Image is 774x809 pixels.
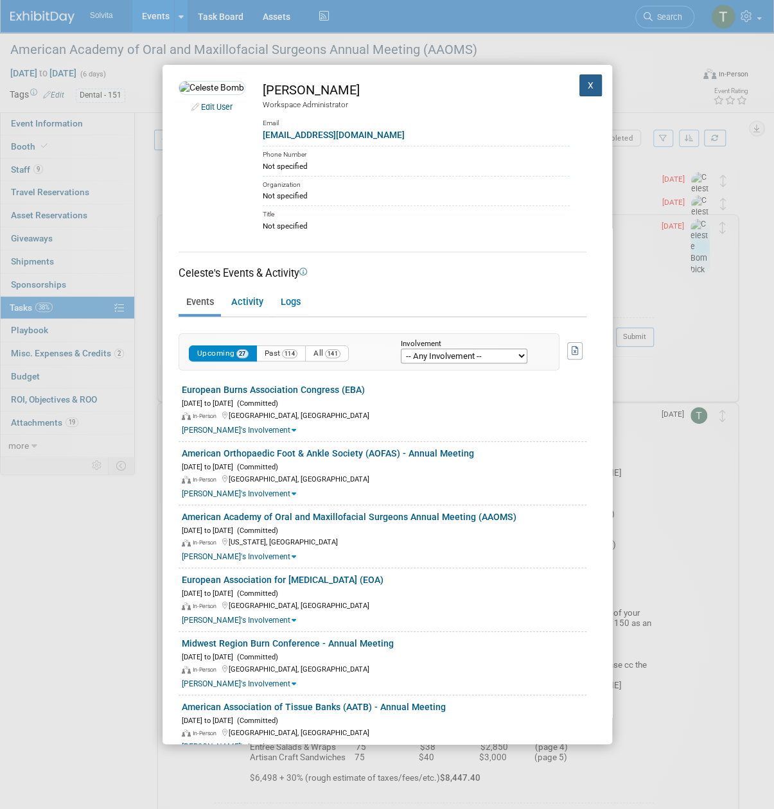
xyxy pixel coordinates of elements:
[182,729,191,737] img: In-Person Event
[263,190,570,202] div: Not specified
[182,489,296,498] a: [PERSON_NAME]'s Involvement
[263,146,570,161] div: Phone Number
[325,349,341,358] span: 141
[305,345,349,361] button: All141
[182,742,296,751] a: [PERSON_NAME]'s Involvement
[179,266,586,281] div: Celeste's Events & Activity
[263,161,570,172] div: Not specified
[263,220,570,232] div: Not specified
[182,650,586,663] div: [DATE] to [DATE]
[233,653,278,661] span: (Committed)
[179,291,221,314] a: Events
[182,552,296,561] a: [PERSON_NAME]'s Involvement
[182,426,296,435] a: [PERSON_NAME]'s Involvement
[182,385,365,395] a: European Burns Association Congress (EBA)
[182,663,586,675] div: [GEOGRAPHIC_DATA], [GEOGRAPHIC_DATA]
[182,702,446,712] a: American Association of Tissue Banks (AATB) - Annual Meeting
[193,476,220,483] span: In-Person
[189,345,257,361] button: Upcoming27
[233,399,278,408] span: (Committed)
[263,205,570,220] div: Title
[193,539,220,546] span: In-Person
[182,539,191,547] img: In-Person Event
[579,74,602,96] button: X
[182,666,191,674] img: In-Person Event
[182,599,586,611] div: [GEOGRAPHIC_DATA], [GEOGRAPHIC_DATA]
[233,526,278,535] span: (Committed)
[182,638,394,648] a: Midwest Region Burn Conference - Annual Meeting
[236,349,249,358] span: 27
[263,176,570,191] div: Organization
[263,130,405,140] a: [EMAIL_ADDRESS][DOMAIN_NAME]
[182,409,586,421] div: [GEOGRAPHIC_DATA], [GEOGRAPHIC_DATA]
[401,340,540,349] div: Involvement
[182,616,296,625] a: [PERSON_NAME]'s Involvement
[273,291,308,314] a: Logs
[182,476,191,483] img: In-Person Event
[263,81,570,100] div: [PERSON_NAME]
[224,291,270,314] a: Activity
[282,349,298,358] span: 114
[201,102,233,112] a: Edit User
[263,110,570,128] div: Email
[193,413,220,419] span: In-Person
[182,512,516,522] a: American Academy of Oral and Maxillofacial Surgeons Annual Meeting (AAOMS)
[182,473,586,485] div: [GEOGRAPHIC_DATA], [GEOGRAPHIC_DATA]
[182,714,586,726] div: [DATE] to [DATE]
[182,524,586,536] div: [DATE] to [DATE]
[193,666,220,673] span: In-Person
[193,730,220,736] span: In-Person
[182,587,586,599] div: [DATE] to [DATE]
[263,100,570,110] div: Workspace Administrator
[182,412,191,420] img: In-Person Event
[182,575,383,585] a: European Association for [MEDICAL_DATA] (EOA)
[179,81,245,95] img: Celeste Bombick
[233,463,278,471] span: (Committed)
[182,679,296,688] a: [PERSON_NAME]'s Involvement
[233,589,278,598] span: (Committed)
[182,726,586,738] div: [GEOGRAPHIC_DATA], [GEOGRAPHIC_DATA]
[256,345,306,361] button: Past114
[182,397,586,409] div: [DATE] to [DATE]
[182,602,191,610] img: In-Person Event
[193,603,220,609] span: In-Person
[182,535,586,548] div: [US_STATE], [GEOGRAPHIC_DATA]
[233,717,278,725] span: (Committed)
[182,448,474,458] a: American Orthopaedic Foot & Ankle Society (AOFAS) - Annual Meeting
[182,460,586,473] div: [DATE] to [DATE]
